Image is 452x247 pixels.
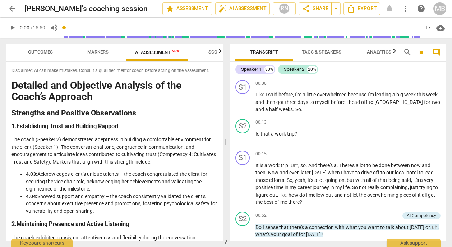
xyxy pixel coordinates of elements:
span: my [335,184,343,190]
span: , [408,184,410,190]
span: it's [413,177,420,183]
span: little [306,92,317,97]
span: . [306,163,308,168]
span: . [284,177,287,183]
span: Now [268,170,280,175]
span: search [403,48,412,56]
span: two [432,99,440,105]
span: , [286,192,289,198]
span: a [334,163,337,168]
span: and [255,99,265,105]
span: to [380,224,386,230]
span: arrow_drop_down [332,4,340,13]
span: , [305,177,308,183]
span: work [268,163,281,168]
span: Analytics [367,49,391,55]
span: Filler word [291,163,298,168]
span: even [289,170,301,175]
span: Outcomes [28,49,53,55]
span: that [378,177,388,183]
span: [DATE] [410,224,425,230]
span: a [314,177,318,183]
span: trip [287,131,295,137]
span: Share [302,4,328,13]
span: to [380,170,386,175]
span: then [265,99,276,105]
strong: Establishing Trust and Building Rapport [17,123,119,130]
span: your [271,232,282,237]
strong: Maintaining Presence and Active Listening [17,221,129,228]
span: ? [300,199,302,205]
span: . [288,163,291,168]
div: RN [279,3,290,14]
li: Showed support and empathy – the coach consistently validated the client's concerns about executi... [26,193,217,215]
span: a [305,224,309,230]
span: a [392,92,396,97]
span: of [275,199,280,205]
span: mellow [309,192,326,198]
span: days [298,99,309,105]
span: time [274,184,285,190]
span: / 15:59 [31,25,45,31]
span: that [260,131,271,137]
span: Filler word [279,192,286,198]
span: play_arrow [8,23,17,32]
span: , [293,92,295,97]
button: Volume [48,21,61,34]
span: myself [315,99,331,105]
div: MB [433,2,446,15]
span: complaining [380,184,408,190]
span: and [422,163,430,168]
span: I'm [368,92,375,97]
span: life [343,184,350,190]
span: half [269,106,279,112]
span: connection [309,224,335,230]
span: on [339,177,345,183]
span: [DATE] [306,232,321,237]
span: to [309,99,315,105]
span: but [347,177,355,183]
span: about [395,224,410,230]
span: I [306,192,309,198]
span: and [334,192,344,198]
span: AI Assessment [218,4,267,13]
span: lead [424,170,434,175]
span: compare_arrows [222,238,230,246]
button: AI Assessment [215,2,270,15]
span: talk [386,224,395,230]
span: said [402,177,411,183]
span: [DATE] [312,170,328,175]
span: positive [255,184,274,190]
span: So [352,184,359,190]
span: a [265,106,269,112]
span: It [255,163,260,168]
span: said [268,92,278,97]
span: volume_up [50,23,59,32]
span: this [417,92,426,97]
span: figure [255,192,269,198]
p: The coach (Speaker 2) demonstrated adeptness in building a comfortable environment for the client... [11,136,217,165]
span: , [438,224,439,230]
span: Filler word [432,224,438,230]
span: hotel [406,170,419,175]
span: career [298,184,313,190]
span: in [285,184,290,190]
span: Disclaimer: AI can make mistakes. Consult a qualified mentor coach before acting on the assessment. [11,68,217,74]
span: my [290,184,298,190]
h3: 1. [11,123,217,131]
span: , [411,177,413,183]
h2: [PERSON_NAME]'s coaching session [24,4,148,13]
span: is [260,163,264,168]
span: of [372,177,378,183]
span: AI Assessment [135,50,180,55]
span: [GEOGRAPHIC_DATA] [374,99,424,105]
span: 00:52 [255,212,267,219]
span: sense [265,224,279,230]
span: 00:00 [255,81,267,87]
span: before [331,99,346,105]
span: best [264,199,275,205]
span: to [433,184,438,190]
span: lot [360,163,366,168]
span: when [328,170,341,175]
span: for [299,232,306,237]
